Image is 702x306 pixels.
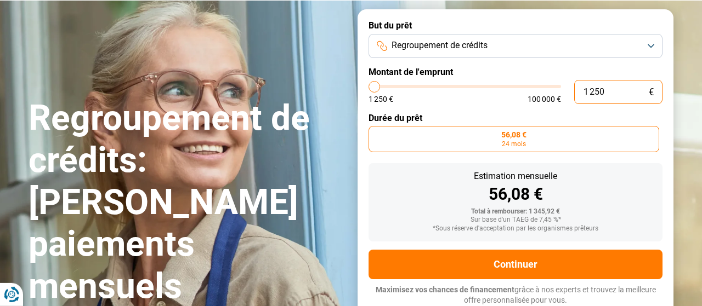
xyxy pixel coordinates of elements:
label: Montant de l'emprunt [369,67,663,77]
div: *Sous réserve d'acceptation par les organismes prêteurs [377,225,654,233]
button: Continuer [369,250,663,279]
button: Regroupement de crédits [369,34,663,58]
div: Estimation mensuelle [377,172,654,181]
div: Sur base d'un TAEG de 7,45 %* [377,216,654,224]
label: But du prêt [369,20,663,31]
label: Durée du prêt [369,113,663,123]
span: 100 000 € [528,95,561,103]
span: Regroupement de crédits [392,39,488,51]
span: € [649,88,654,97]
div: Total à rembourser: 1 345,92 € [377,208,654,216]
span: 1 250 € [369,95,393,103]
span: 24 mois [502,141,526,147]
p: grâce à nos experts et trouvez la meilleure offre personnalisée pour vous. [369,285,663,306]
span: 56,08 € [501,131,526,138]
span: Maximisez vos chances de financement [376,285,514,294]
div: 56,08 € [377,186,654,203]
